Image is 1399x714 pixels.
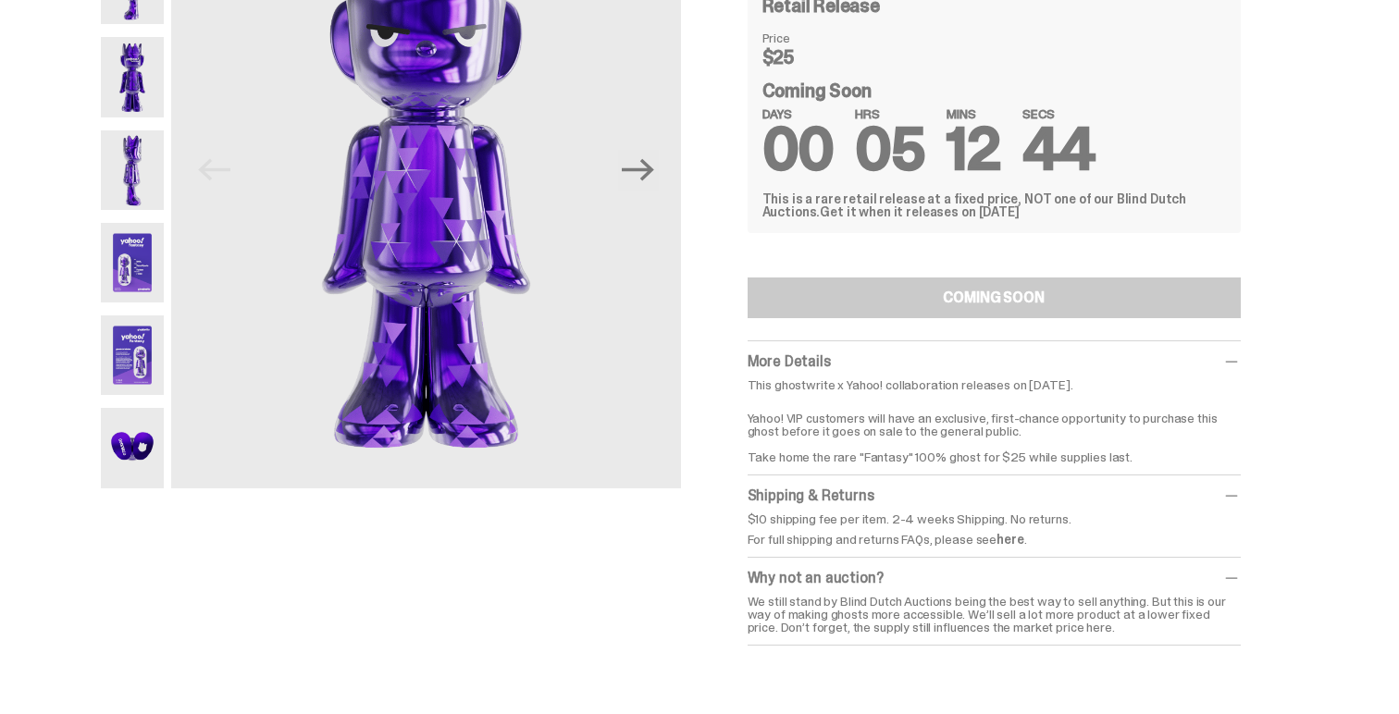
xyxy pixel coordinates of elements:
span: MINS [947,107,1000,120]
p: For full shipping and returns FAQs, please see . [748,533,1241,546]
div: Shipping & Returns [748,486,1241,505]
span: SECS [1022,107,1096,120]
p: $10 shipping fee per item. 2-4 weeks Shipping. No returns. [748,512,1241,525]
span: 00 [762,111,834,188]
div: We still stand by Blind Dutch Auctions being the best way to sell anything. But this is our way o... [748,595,1241,634]
span: DAYS [762,107,834,120]
div: COMING SOON [943,290,1044,305]
dt: Price [762,31,855,44]
img: Yahoo-HG---7.png [101,408,165,487]
button: COMING SOON [748,277,1241,318]
div: Why not an auction? [748,569,1241,587]
p: Yahoo! VIP customers will have an exclusive, first-chance opportunity to purchase this ghost befo... [748,399,1241,463]
span: Get it when it releases on [DATE] [820,203,1019,220]
dd: $25 [762,48,855,67]
div: This is a rare retail release at a fixed price, NOT one of our Blind Dutch Auctions. [762,192,1226,218]
img: Yahoo-HG---6.png [101,315,165,395]
span: 12 [947,111,1000,188]
button: Next [618,150,659,191]
img: Yahoo-HG---5.png [101,223,165,302]
span: 05 [855,111,924,188]
span: HRS [855,107,924,120]
div: Coming Soon [762,81,1226,170]
span: More Details [748,351,831,371]
img: Yahoo-HG---3.png [101,37,165,117]
p: This ghostwrite x Yahoo! collaboration releases on [DATE]. [748,378,1241,391]
a: here [997,531,1023,548]
span: 44 [1022,111,1096,188]
img: Yahoo-HG---4.png [101,130,165,210]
